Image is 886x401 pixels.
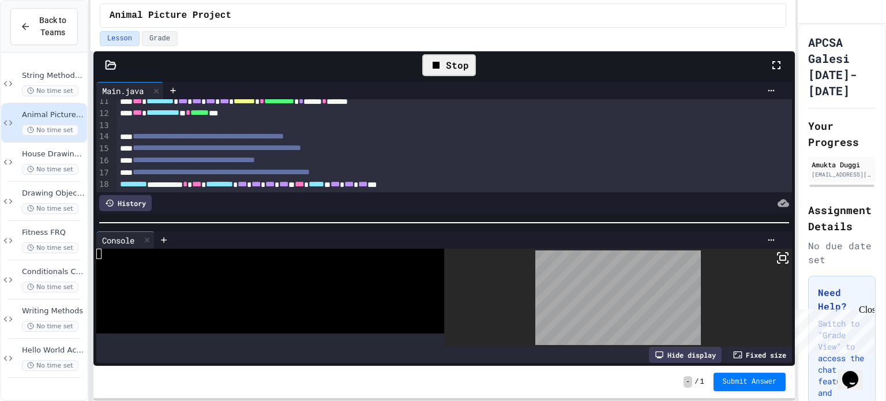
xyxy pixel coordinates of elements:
span: No time set [22,203,78,214]
div: Console [96,231,155,249]
span: 1 [700,377,704,387]
span: Conditionals Classwork [22,267,85,277]
div: 13 [96,120,111,132]
span: Writing Methods [22,306,85,316]
button: Back to Teams [10,8,78,45]
span: No time set [22,85,78,96]
div: Main.java [96,82,164,99]
span: / [694,377,699,387]
h1: APCSA Galesi [DATE]-[DATE] [808,34,876,99]
span: No time set [22,360,78,371]
button: Submit Answer [714,373,786,391]
span: Hello World Activity [22,346,85,355]
span: No time set [22,164,78,175]
span: Submit Answer [723,377,777,387]
button: Lesson [100,31,140,46]
span: No time set [22,242,78,253]
span: No time set [22,321,78,332]
div: 19 [96,191,111,203]
div: Hide display [649,347,722,363]
div: Main.java [96,85,149,97]
div: No due date set [808,239,876,267]
span: Animal Picture Project [22,110,85,120]
h3: Need Help? [818,286,866,313]
div: [EMAIL_ADDRESS][DOMAIN_NAME] [812,170,872,179]
span: No time set [22,282,78,293]
div: 12 [96,108,111,120]
div: 17 [96,167,111,179]
div: 16 [96,155,111,167]
iframe: chat widget [790,305,874,354]
span: No time set [22,125,78,136]
span: Back to Teams [37,14,68,39]
span: String Methods Examples [22,71,85,81]
div: Fixed size [727,347,792,363]
div: 14 [96,131,111,143]
div: Chat with us now!Close [5,5,80,73]
span: Animal Picture Project [110,9,231,23]
h2: Your Progress [808,118,876,150]
div: 18 [96,179,111,191]
iframe: chat widget [838,355,874,389]
span: - [684,376,692,388]
div: History [99,195,152,211]
div: 15 [96,143,111,155]
div: Console [96,234,140,246]
div: Amukta Duggi [812,159,872,170]
div: Stop [422,54,476,76]
h2: Assignment Details [808,202,876,234]
span: Drawing Objects in Java - HW Playposit Code [22,189,85,198]
button: Grade [142,31,178,46]
span: Fitness FRQ [22,228,85,238]
div: 11 [96,96,111,108]
span: House Drawing Classwork [22,149,85,159]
